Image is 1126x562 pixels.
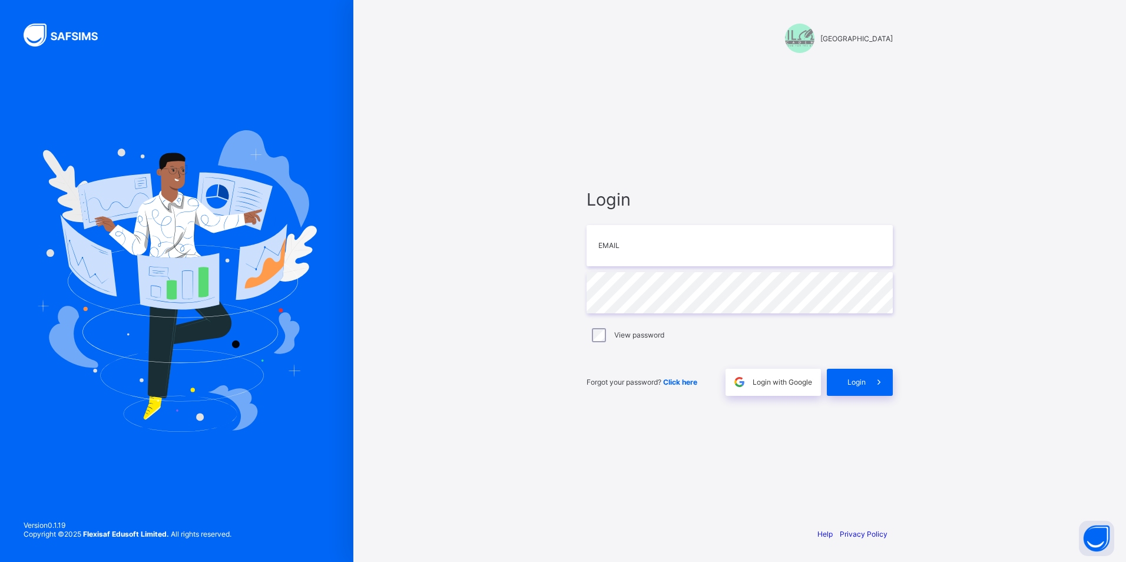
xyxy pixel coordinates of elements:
span: Login with Google [753,378,812,386]
label: View password [614,330,664,339]
strong: Flexisaf Edusoft Limited. [83,530,169,538]
button: Open asap [1079,521,1114,556]
a: Privacy Policy [840,530,887,538]
span: Version 0.1.19 [24,521,231,530]
span: Copyright © 2025 All rights reserved. [24,530,231,538]
span: [GEOGRAPHIC_DATA] [820,34,893,43]
span: Login [587,189,893,210]
img: SAFSIMS Logo [24,24,112,47]
a: Click here [663,378,697,386]
a: Help [817,530,833,538]
img: google.396cfc9801f0270233282035f929180a.svg [733,375,746,389]
span: Login [847,378,866,386]
span: Forgot your password? [587,378,697,386]
img: Hero Image [37,130,317,432]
